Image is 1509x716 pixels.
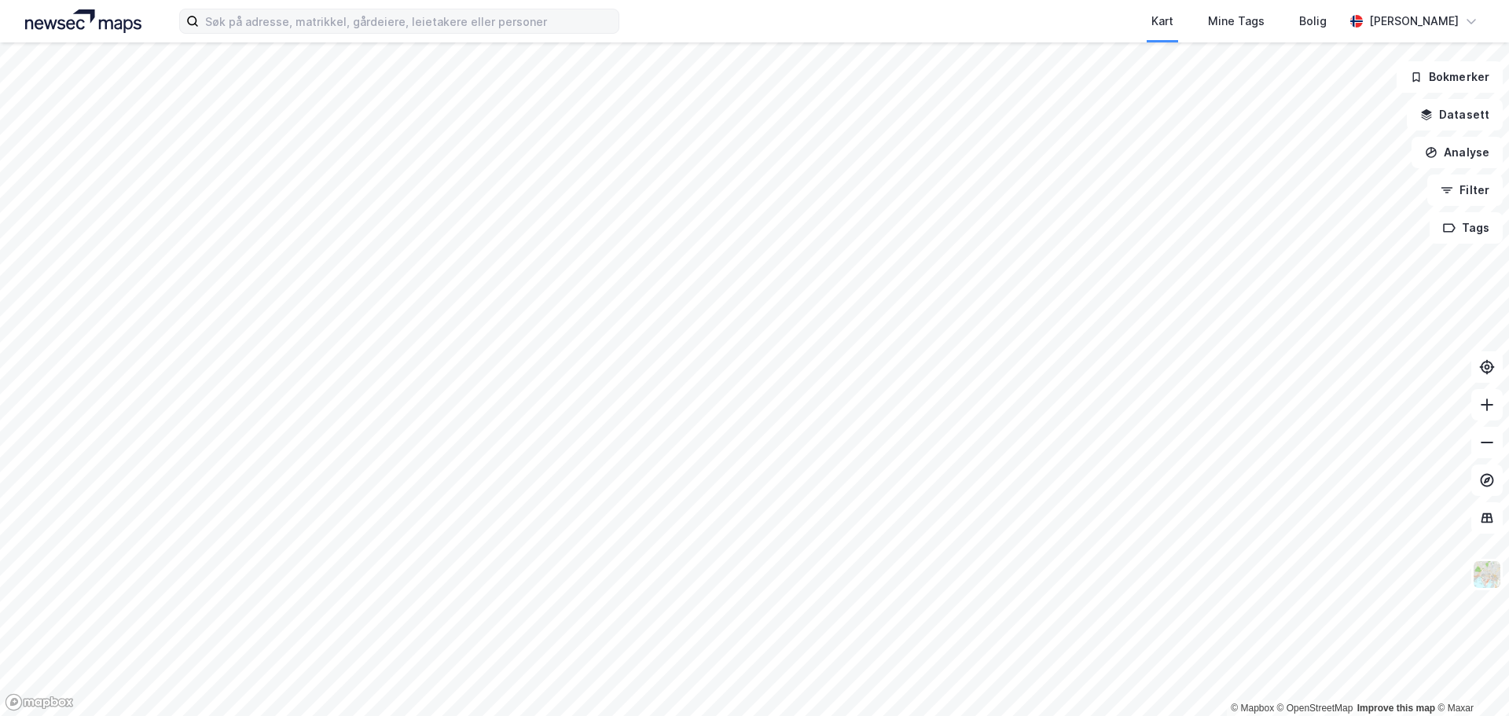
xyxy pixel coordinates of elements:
div: Mine Tags [1208,12,1265,31]
div: Kontrollprogram for chat [1430,641,1509,716]
iframe: Chat Widget [1430,641,1509,716]
div: [PERSON_NAME] [1369,12,1459,31]
img: logo.a4113a55bc3d86da70a041830d287a7e.svg [25,9,141,33]
div: Bolig [1299,12,1327,31]
div: Kart [1151,12,1173,31]
input: Søk på adresse, matrikkel, gårdeiere, leietakere eller personer [199,9,619,33]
